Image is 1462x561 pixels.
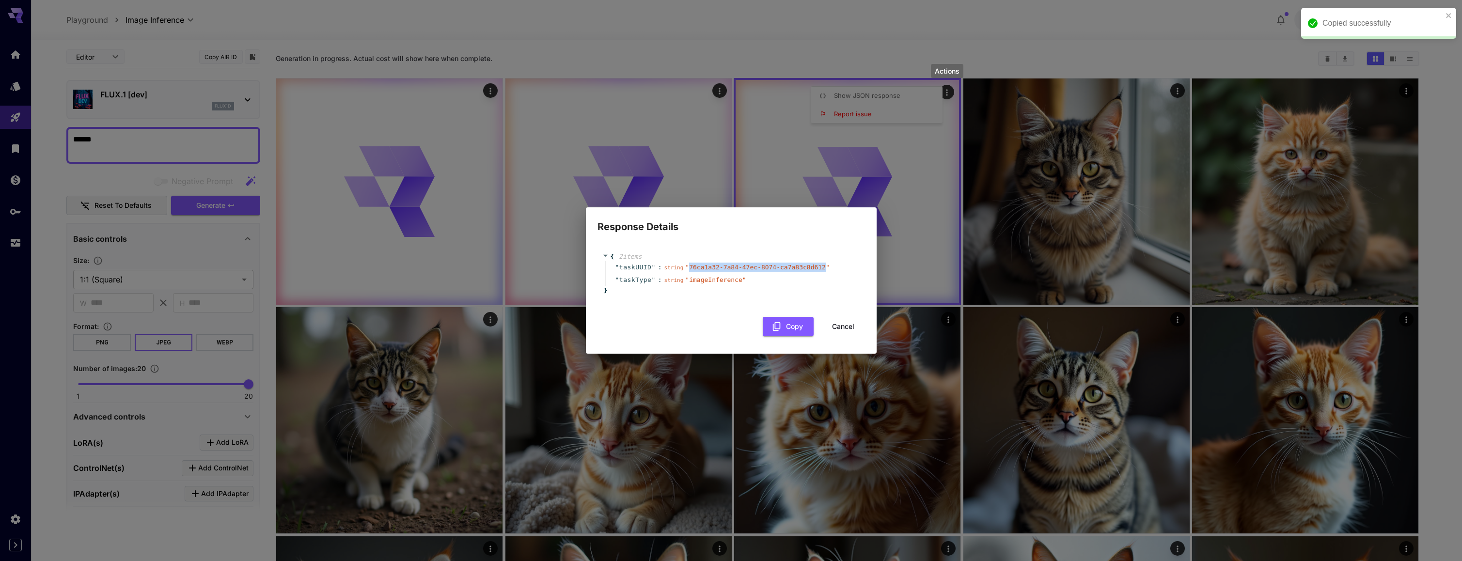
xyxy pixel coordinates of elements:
[651,276,655,283] span: "
[685,276,746,283] span: " imageInference "
[615,264,619,271] span: "
[664,265,684,271] span: string
[619,253,642,260] span: 2 item s
[611,252,614,262] span: {
[619,275,652,285] span: taskType
[658,263,662,272] span: :
[685,264,829,271] span: " 76ca1a32-7a84-47ec-8074-ca7a83c8d612 "
[602,286,608,296] span: }
[658,275,662,285] span: :
[664,277,684,283] span: string
[1446,12,1452,19] button: close
[651,264,655,271] span: "
[763,317,814,337] button: Copy
[821,317,865,337] button: Cancel
[619,263,652,272] span: taskUUID
[586,207,877,234] h2: Response Details
[931,64,963,78] div: Actions
[615,276,619,283] span: "
[1322,17,1443,29] div: Copied successfully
